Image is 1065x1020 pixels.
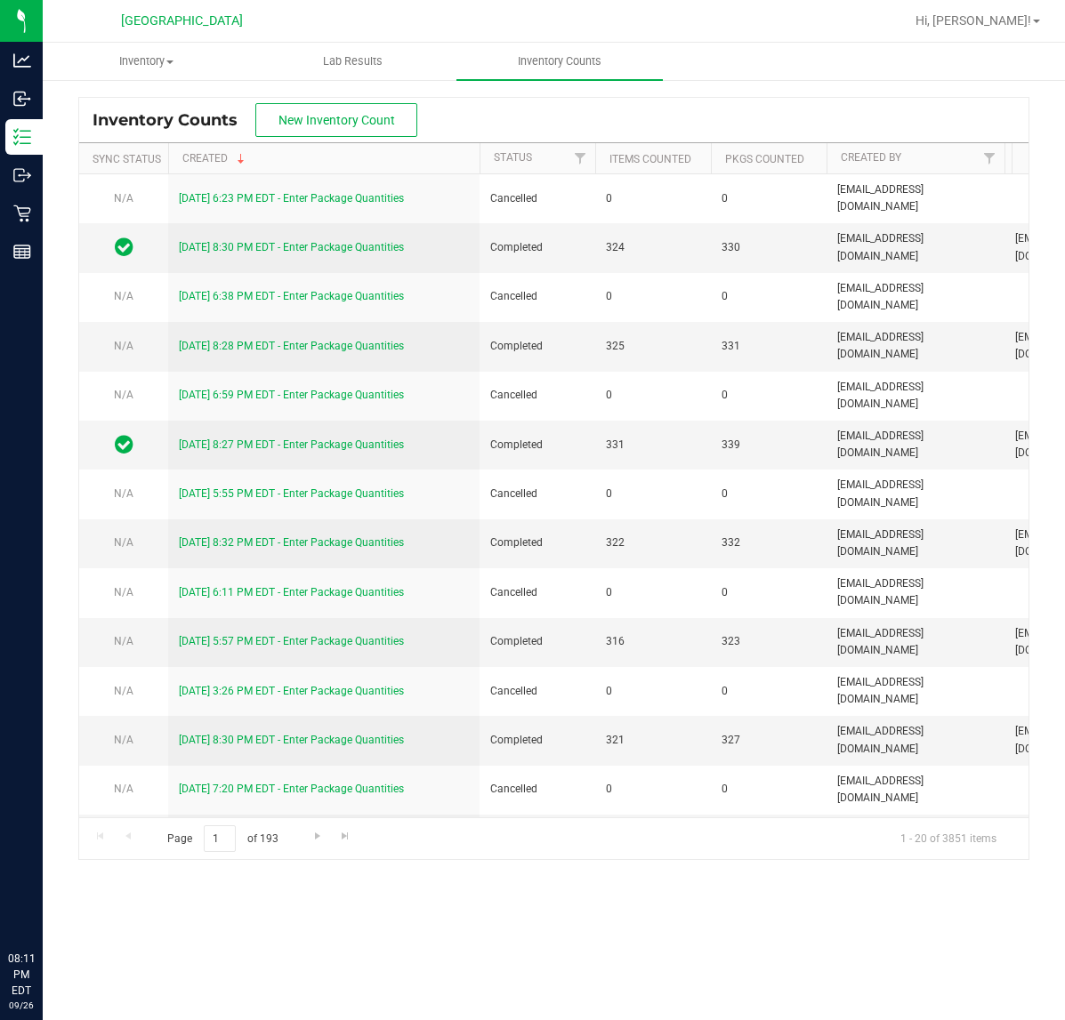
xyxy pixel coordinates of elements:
[13,90,31,108] inline-svg: Inbound
[606,239,700,256] span: 324
[179,536,404,549] a: [DATE] 8:32 PM EDT - Enter Package Quantities
[606,633,700,650] span: 316
[114,685,133,697] span: N/A
[299,53,407,69] span: Lab Results
[837,773,994,807] span: [EMAIL_ADDRESS][DOMAIN_NAME]
[179,192,404,205] a: [DATE] 6:23 PM EDT - Enter Package Quantities
[722,338,816,355] span: 331
[93,110,255,130] span: Inventory Counts
[43,43,249,80] a: Inventory
[114,635,133,647] span: N/A
[115,235,133,260] span: In Sync
[490,239,585,256] span: Completed
[179,340,404,352] a: [DATE] 8:28 PM EDT - Enter Package Quantities
[722,288,816,305] span: 0
[490,387,585,404] span: Cancelled
[13,205,31,222] inline-svg: Retail
[837,230,994,264] span: [EMAIL_ADDRESS][DOMAIN_NAME]
[837,280,994,314] span: [EMAIL_ADDRESS][DOMAIN_NAME]
[490,683,585,700] span: Cancelled
[606,288,700,305] span: 0
[114,290,133,302] span: N/A
[13,166,31,184] inline-svg: Outbound
[837,526,994,560] span: [EMAIL_ADDRESS][DOMAIN_NAME]
[179,635,404,647] a: [DATE] 5:57 PM EDT - Enter Package Quantities
[606,190,700,207] span: 0
[490,781,585,798] span: Cancelled
[606,584,700,601] span: 0
[722,437,816,454] span: 339
[179,438,404,451] a: [DATE] 8:27 PM EDT - Enter Package Quantities
[490,190,585,207] span: Cancelled
[8,999,35,1012] p: 09/26
[490,633,585,650] span: Completed
[114,487,133,500] span: N/A
[179,685,404,697] a: [DATE] 3:26 PM EDT - Enter Package Quantities
[152,825,293,853] span: Page of 193
[722,633,816,650] span: 323
[333,825,359,849] a: Go to the last page
[456,43,663,80] a: Inventory Counts
[494,151,532,164] a: Status
[179,783,404,795] a: [DATE] 7:20 PM EDT - Enter Package Quantities
[606,338,700,355] span: 325
[13,243,31,261] inline-svg: Reports
[93,153,161,165] a: Sync Status
[18,878,71,931] iframe: Resource center
[13,52,31,69] inline-svg: Analytics
[490,437,585,454] span: Completed
[837,674,994,708] span: [EMAIL_ADDRESS][DOMAIN_NAME]
[722,190,816,207] span: 0
[606,732,700,749] span: 321
[494,53,625,69] span: Inventory Counts
[114,536,133,549] span: N/A
[490,486,585,502] span: Cancelled
[725,153,804,165] a: Pkgs Counted
[490,732,585,749] span: Completed
[722,534,816,551] span: 332
[249,43,456,80] a: Lab Results
[606,534,700,551] span: 322
[837,379,994,413] span: [EMAIL_ADDRESS][DOMAIN_NAME]
[606,683,700,700] span: 0
[115,432,133,457] span: In Sync
[975,143,1004,173] a: Filter
[606,387,700,404] span: 0
[114,783,133,795] span: N/A
[490,338,585,355] span: Completed
[114,389,133,401] span: N/A
[255,103,417,137] button: New Inventory Count
[182,152,248,165] a: Created
[114,340,133,352] span: N/A
[722,239,816,256] span: 330
[114,192,133,205] span: N/A
[204,825,236,853] input: 1
[837,428,994,462] span: [EMAIL_ADDRESS][DOMAIN_NAME]
[722,584,816,601] span: 0
[722,387,816,404] span: 0
[278,113,395,127] span: New Inventory Count
[837,625,994,659] span: [EMAIL_ADDRESS][DOMAIN_NAME]
[179,389,404,401] a: [DATE] 6:59 PM EDT - Enter Package Quantities
[837,575,994,609] span: [EMAIL_ADDRESS][DOMAIN_NAME]
[837,329,994,363] span: [EMAIL_ADDRESS][DOMAIN_NAME]
[837,477,994,510] span: [EMAIL_ADDRESS][DOMAIN_NAME]
[886,825,1011,852] span: 1 - 20 of 3851 items
[837,723,994,757] span: [EMAIL_ADDRESS][DOMAIN_NAME]
[566,143,595,173] a: Filter
[606,781,700,798] span: 0
[722,781,816,798] span: 0
[490,288,585,305] span: Cancelled
[179,734,404,746] a: [DATE] 8:30 PM EDT - Enter Package Quantities
[121,13,243,28] span: [GEOGRAPHIC_DATA]
[179,290,404,302] a: [DATE] 6:38 PM EDT - Enter Package Quantities
[114,734,133,746] span: N/A
[837,181,994,215] span: [EMAIL_ADDRESS][DOMAIN_NAME]
[490,584,585,601] span: Cancelled
[841,151,901,164] a: Created By
[606,437,700,454] span: 331
[722,732,816,749] span: 327
[722,683,816,700] span: 0
[13,128,31,146] inline-svg: Inventory
[606,486,700,502] span: 0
